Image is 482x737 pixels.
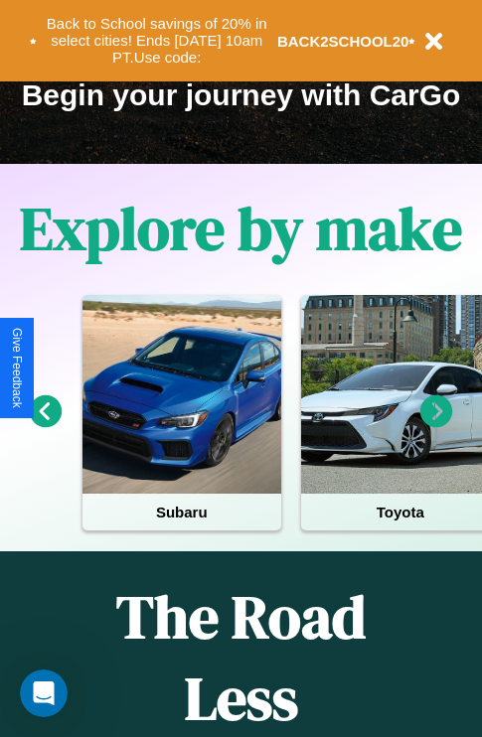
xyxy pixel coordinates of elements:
[37,10,277,72] button: Back to School savings of 20% in select cities! Ends [DATE] 10am PT.Use code:
[277,33,409,50] b: BACK2SCHOOL20
[10,328,24,408] div: Give Feedback
[20,669,68,717] iframe: Intercom live chat
[20,188,462,269] h1: Explore by make
[82,494,281,530] h4: Subaru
